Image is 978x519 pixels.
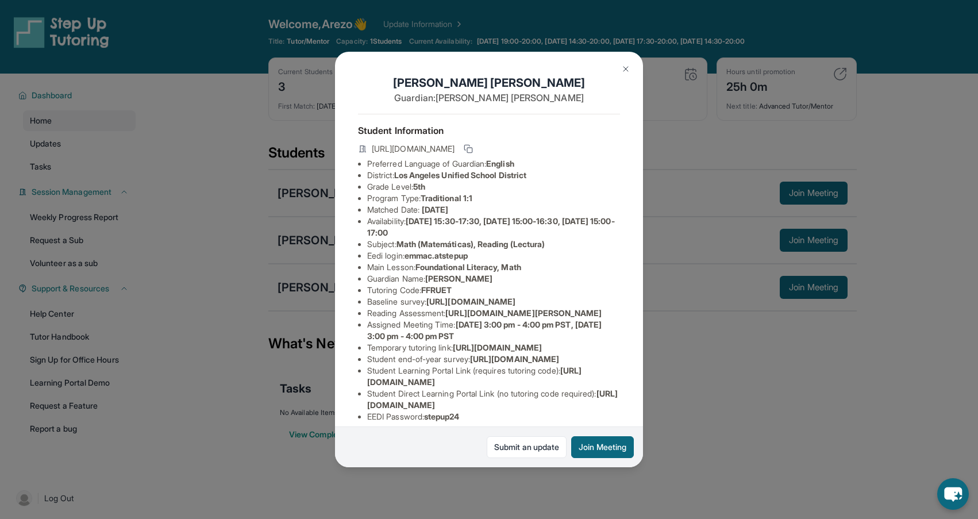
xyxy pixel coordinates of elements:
[367,181,620,193] li: Grade Level:
[367,388,620,411] li: Student Direct Learning Portal Link (no tutoring code required) :
[424,412,460,421] span: stepup24
[445,308,602,318] span: [URL][DOMAIN_NAME][PERSON_NAME]
[470,354,559,364] span: [URL][DOMAIN_NAME]
[367,193,620,204] li: Program Type:
[367,262,620,273] li: Main Lesson :
[571,436,634,458] button: Join Meeting
[367,319,620,342] li: Assigned Meeting Time :
[367,170,620,181] li: District:
[415,262,521,272] span: Foundational Literacy, Math
[367,353,620,365] li: Student end-of-year survey :
[367,296,620,307] li: Baseline survey :
[367,216,620,239] li: Availability:
[396,239,545,249] span: Math (Matemáticas), Reading (Lectura)
[367,250,620,262] li: Eedi login :
[372,143,455,155] span: [URL][DOMAIN_NAME]
[486,159,514,168] span: English
[367,273,620,285] li: Guardian Name :
[358,124,620,137] h4: Student Information
[367,342,620,353] li: Temporary tutoring link :
[937,478,969,510] button: chat-button
[425,274,492,283] span: [PERSON_NAME]
[367,158,620,170] li: Preferred Language of Guardian:
[367,365,620,388] li: Student Learning Portal Link (requires tutoring code) :
[358,75,620,91] h1: [PERSON_NAME] [PERSON_NAME]
[367,285,620,296] li: Tutoring Code :
[367,320,602,341] span: [DATE] 3:00 pm - 4:00 pm PST, [DATE] 3:00 pm - 4:00 pm PST
[421,285,452,295] span: FFRUET
[358,91,620,105] p: Guardian: [PERSON_NAME] [PERSON_NAME]
[367,216,615,237] span: [DATE] 15:30-17:30, [DATE] 15:00-16:30, [DATE] 15:00-17:00
[367,204,620,216] li: Matched Date:
[367,307,620,319] li: Reading Assessment :
[413,182,425,191] span: 5th
[421,193,472,203] span: Traditional 1:1
[621,64,630,74] img: Close Icon
[367,411,620,422] li: EEDI Password :
[405,251,468,260] span: emmac.atstepup
[453,343,542,352] span: [URL][DOMAIN_NAME]
[422,205,448,214] span: [DATE]
[426,297,515,306] span: [URL][DOMAIN_NAME]
[394,170,526,180] span: Los Angeles Unified School District
[367,239,620,250] li: Subject :
[487,436,567,458] a: Submit an update
[461,142,475,156] button: Copy link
